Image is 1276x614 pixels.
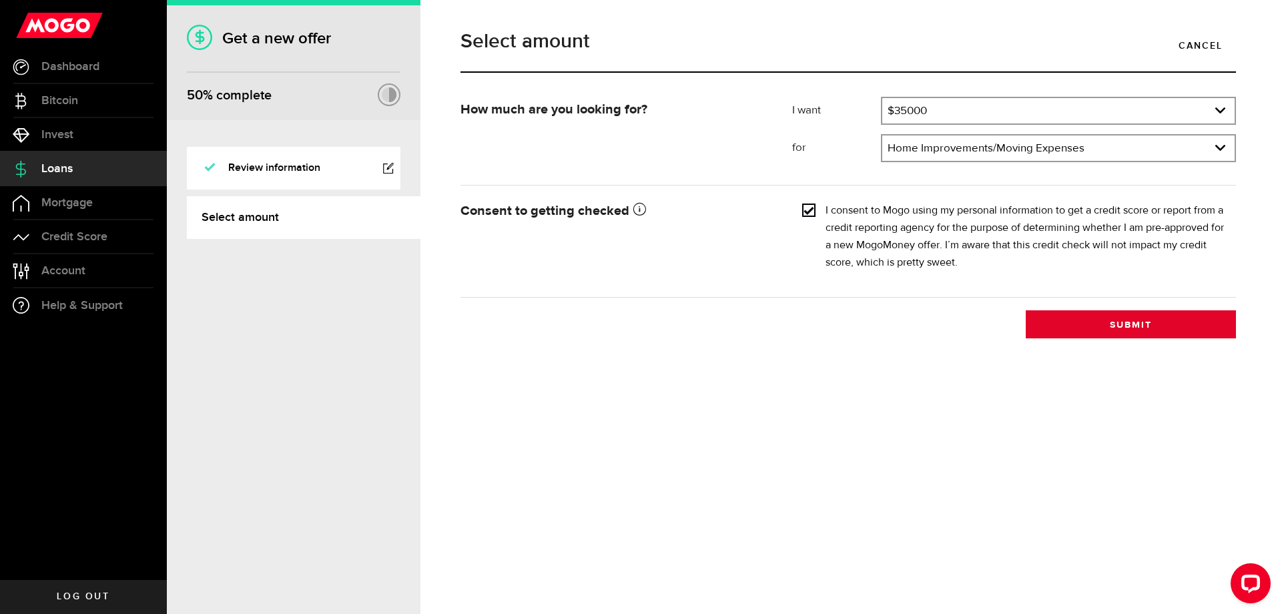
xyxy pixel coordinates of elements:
span: Bitcoin [41,95,78,107]
input: I consent to Mogo using my personal information to get a credit score or report from a credit rep... [802,202,816,216]
a: Select amount [187,196,420,239]
label: for [792,140,881,156]
label: I consent to Mogo using my personal information to get a credit score or report from a credit rep... [826,202,1226,272]
strong: Consent to getting checked [460,204,646,218]
span: Help & Support [41,300,123,312]
a: expand select [882,98,1235,123]
a: Cancel [1165,31,1236,59]
strong: How much are you looking for? [460,103,647,116]
span: Log out [57,592,109,601]
div: % complete [187,83,272,107]
span: 50 [187,87,203,103]
label: I want [792,103,881,119]
span: Invest [41,129,73,141]
span: Dashboard [41,61,99,73]
h1: Get a new offer [187,29,400,48]
button: Submit [1026,310,1236,338]
span: Credit Score [41,231,107,243]
span: Account [41,265,85,277]
span: Mortgage [41,197,93,209]
a: Review information [187,147,400,190]
iframe: LiveChat chat widget [1220,558,1276,614]
a: expand select [882,135,1235,161]
span: Loans [41,163,73,175]
h1: Select amount [460,31,1236,51]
